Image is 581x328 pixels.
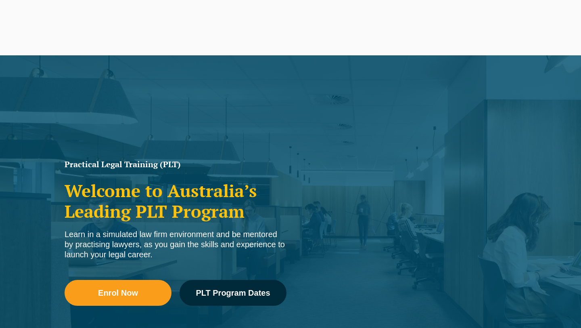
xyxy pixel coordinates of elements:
[98,289,138,297] span: Enrol Now
[180,280,286,306] a: PLT Program Dates
[65,160,286,168] h1: Practical Legal Training (PLT)
[65,229,286,260] div: Learn in a simulated law firm environment and be mentored by practising lawyers, as you gain the ...
[65,181,286,221] h2: Welcome to Australia’s Leading PLT Program
[196,289,270,297] span: PLT Program Dates
[65,280,171,306] a: Enrol Now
